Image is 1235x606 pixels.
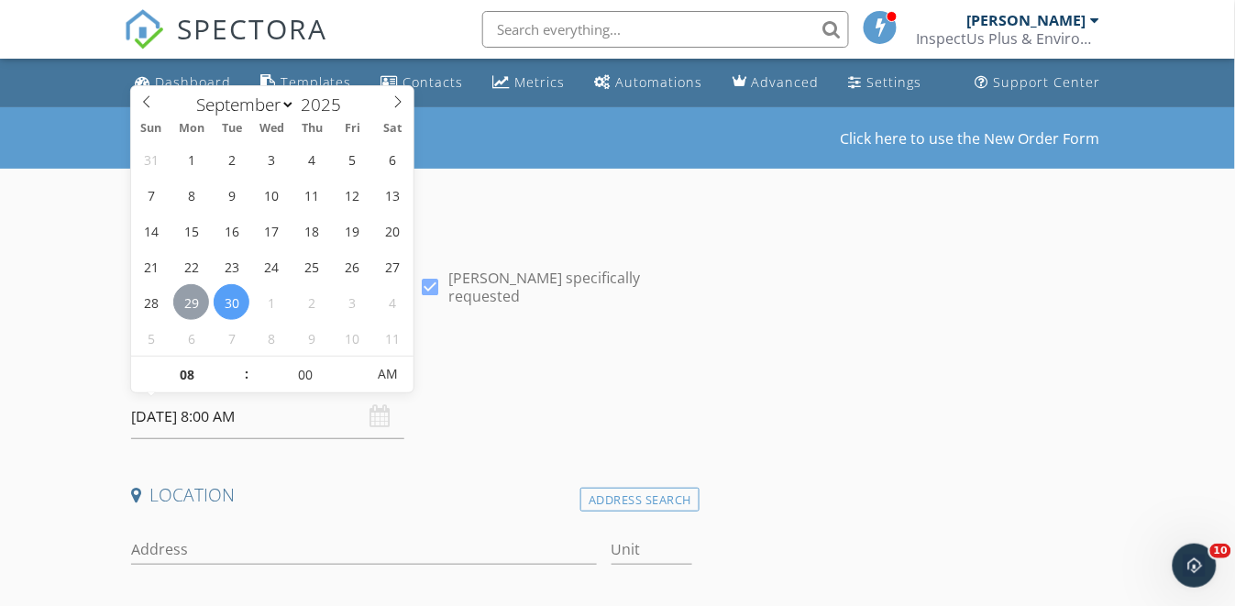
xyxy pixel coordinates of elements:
[841,131,1100,146] a: Click here to use the New Order Form
[171,123,212,135] span: Mon
[374,66,471,100] a: Contacts
[294,177,330,213] span: September 11, 2025
[173,177,209,213] span: September 8, 2025
[1173,544,1217,588] iframe: Intercom live chat
[588,66,711,100] a: Automations (Basic)
[131,123,171,135] span: Sun
[254,177,290,213] span: September 10, 2025
[244,356,249,392] span: :
[214,141,249,177] span: September 2, 2025
[133,177,169,213] span: September 7, 2025
[173,141,209,177] span: September 1, 2025
[214,320,249,356] span: October 7, 2025
[966,11,1086,29] div: [PERSON_NAME]
[254,284,290,320] span: October 1, 2025
[867,73,922,91] div: Settings
[335,320,370,356] span: October 10, 2025
[212,123,252,135] span: Tue
[375,284,411,320] span: October 4, 2025
[335,248,370,284] span: September 26, 2025
[294,213,330,248] span: September 18, 2025
[482,11,849,48] input: Search everything...
[177,9,327,48] span: SPECTORA
[173,320,209,356] span: October 6, 2025
[294,320,330,356] span: October 9, 2025
[214,248,249,284] span: September 23, 2025
[124,25,327,63] a: SPECTORA
[752,73,820,91] div: Advanced
[173,284,209,320] span: September 29, 2025
[333,123,373,135] span: Fri
[294,284,330,320] span: October 2, 2025
[281,73,352,91] div: Templates
[362,356,413,392] span: Click to toggle
[133,320,169,356] span: October 5, 2025
[486,66,573,100] a: Metrics
[335,141,370,177] span: September 5, 2025
[253,66,359,100] a: Templates
[375,141,411,177] span: September 6, 2025
[842,66,930,100] a: Settings
[131,483,693,507] h4: Location
[292,123,333,135] span: Thu
[1210,544,1231,558] span: 10
[214,284,249,320] span: September 30, 2025
[133,248,169,284] span: September 21, 2025
[448,269,692,305] label: [PERSON_NAME] specifically requested
[133,284,169,320] span: September 28, 2025
[993,73,1100,91] div: Support Center
[127,66,238,100] a: Dashboard
[515,73,566,91] div: Metrics
[133,213,169,248] span: September 14, 2025
[580,488,700,512] div: Address Search
[124,9,164,50] img: The Best Home Inspection Software - Spectora
[254,213,290,248] span: September 17, 2025
[131,394,404,439] input: Select date
[335,284,370,320] span: October 3, 2025
[375,177,411,213] span: September 13, 2025
[254,141,290,177] span: September 3, 2025
[967,66,1108,100] a: Support Center
[214,177,249,213] span: September 9, 2025
[375,248,411,284] span: September 27, 2025
[254,320,290,356] span: October 8, 2025
[375,213,411,248] span: September 20, 2025
[133,141,169,177] span: August 31, 2025
[294,141,330,177] span: September 4, 2025
[214,213,249,248] span: September 16, 2025
[155,73,231,91] div: Dashboard
[916,29,1099,48] div: InspectUs Plus & Environmental, LLC
[373,123,414,135] span: Sat
[403,73,464,91] div: Contacts
[616,73,703,91] div: Automations
[335,177,370,213] span: September 12, 2025
[173,213,209,248] span: September 15, 2025
[254,248,290,284] span: September 24, 2025
[173,248,209,284] span: September 22, 2025
[725,66,827,100] a: Advanced
[375,320,411,356] span: October 11, 2025
[294,248,330,284] span: September 25, 2025
[252,123,292,135] span: Wed
[295,93,356,116] input: Year
[335,213,370,248] span: September 19, 2025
